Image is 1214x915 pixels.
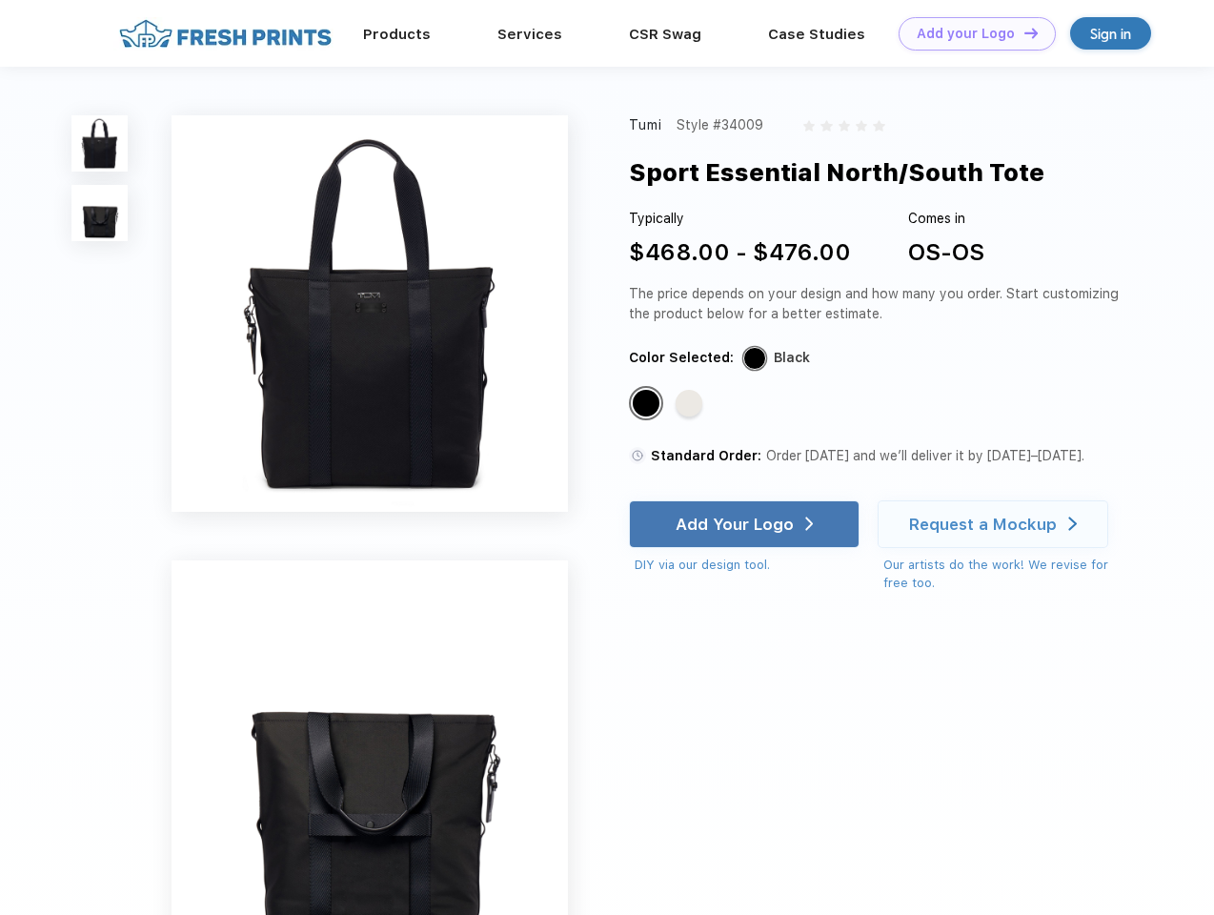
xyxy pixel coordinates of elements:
[635,556,860,575] div: DIY via our design tool.
[1024,28,1038,38] img: DT
[774,348,810,368] div: Black
[71,185,128,241] img: func=resize&h=100
[820,120,832,132] img: gray_star.svg
[629,115,663,135] div: Tumi
[1068,517,1077,531] img: white arrow
[873,120,884,132] img: gray_star.svg
[629,235,851,270] div: $468.00 - $476.00
[651,448,761,463] span: Standard Order:
[172,115,568,512] img: func=resize&h=640
[363,26,431,43] a: Products
[633,390,659,417] div: Black
[1070,17,1151,50] a: Sign in
[883,556,1126,593] div: Our artists do the work! We revise for free too.
[629,447,646,464] img: standard order
[839,120,850,132] img: gray_star.svg
[629,348,734,368] div: Color Selected:
[676,390,702,417] div: Off White Tan
[908,209,984,229] div: Comes in
[1090,23,1131,45] div: Sign in
[917,26,1015,42] div: Add your Logo
[113,17,337,51] img: fo%20logo%202.webp
[629,154,1044,191] div: Sport Essential North/South Tote
[908,235,984,270] div: OS-OS
[629,209,851,229] div: Typically
[766,448,1084,463] span: Order [DATE] and we’ll deliver it by [DATE]–[DATE].
[805,517,814,531] img: white arrow
[803,120,815,132] img: gray_star.svg
[909,515,1057,534] div: Request a Mockup
[677,115,763,135] div: Style #34009
[676,515,794,534] div: Add Your Logo
[71,115,128,172] img: func=resize&h=100
[856,120,867,132] img: gray_star.svg
[629,284,1126,324] div: The price depends on your design and how many you order. Start customizing the product below for ...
